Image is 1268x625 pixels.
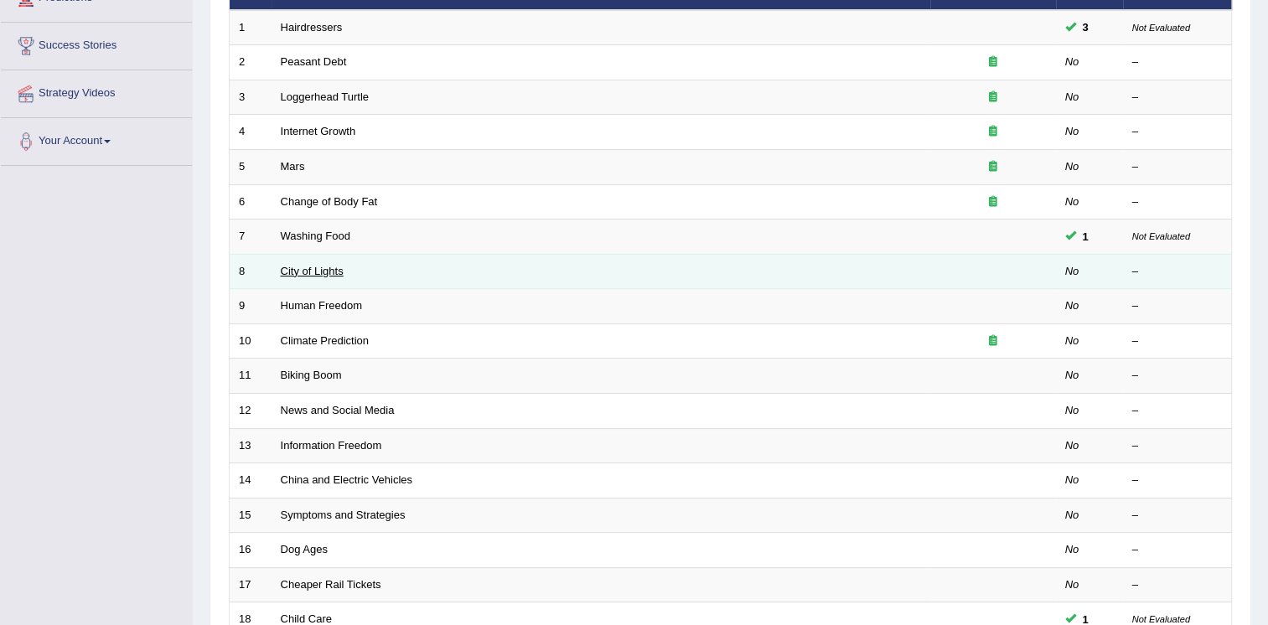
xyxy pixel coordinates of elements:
[939,124,1047,140] div: Exam occurring question
[1132,264,1223,280] div: –
[1065,578,1079,591] em: No
[1065,55,1079,68] em: No
[1132,90,1223,106] div: –
[281,439,382,452] a: Information Freedom
[1065,404,1079,416] em: No
[281,473,413,486] a: China and Electric Vehicles
[1,23,192,65] a: Success Stories
[1065,439,1079,452] em: No
[1132,403,1223,419] div: –
[1065,543,1079,555] em: No
[1132,194,1223,210] div: –
[1132,577,1223,593] div: –
[230,359,272,394] td: 11
[1132,508,1223,524] div: –
[1076,18,1095,36] span: You cannot take this question anymore
[1065,369,1079,381] em: No
[230,323,272,359] td: 10
[281,230,350,242] a: Washing Food
[1065,473,1079,486] em: No
[1065,265,1079,277] em: No
[1,70,192,112] a: Strategy Videos
[281,578,381,591] a: Cheaper Rail Tickets
[1132,438,1223,454] div: –
[1065,334,1079,347] em: No
[281,90,370,103] a: Loggerhead Turtle
[230,80,272,115] td: 3
[230,463,272,498] td: 14
[281,160,305,173] a: Mars
[230,220,272,255] td: 7
[230,533,272,568] td: 16
[1065,90,1079,103] em: No
[230,254,272,289] td: 8
[230,289,272,324] td: 9
[230,184,272,220] td: 6
[1132,231,1190,241] small: Not Evaluated
[281,125,356,137] a: Internet Growth
[939,159,1047,175] div: Exam occurring question
[1132,368,1223,384] div: –
[1132,473,1223,488] div: –
[939,333,1047,349] div: Exam occurring question
[281,543,328,555] a: Dog Ages
[1132,298,1223,314] div: –
[1,118,192,160] a: Your Account
[281,334,370,347] a: Climate Prediction
[230,428,272,463] td: 13
[281,509,406,521] a: Symptoms and Strategies
[281,195,378,208] a: Change of Body Fat
[1065,160,1079,173] em: No
[281,265,344,277] a: City of Lights
[939,194,1047,210] div: Exam occurring question
[1132,54,1223,70] div: –
[230,393,272,428] td: 12
[1132,614,1190,624] small: Not Evaluated
[230,567,272,602] td: 17
[1132,159,1223,175] div: –
[1076,228,1095,245] span: You cannot take this question anymore
[230,10,272,45] td: 1
[281,612,332,625] a: Child Care
[230,498,272,533] td: 15
[1065,299,1079,312] em: No
[281,55,347,68] a: Peasant Debt
[281,404,395,416] a: News and Social Media
[1065,509,1079,521] em: No
[230,150,272,185] td: 5
[281,299,363,312] a: Human Freedom
[1132,124,1223,140] div: –
[939,90,1047,106] div: Exam occurring question
[939,54,1047,70] div: Exam occurring question
[1065,125,1079,137] em: No
[230,45,272,80] td: 2
[1065,195,1079,208] em: No
[281,21,343,34] a: Hairdressers
[1132,333,1223,349] div: –
[1132,542,1223,558] div: –
[230,115,272,150] td: 4
[281,369,342,381] a: Biking Boom
[1132,23,1190,33] small: Not Evaluated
